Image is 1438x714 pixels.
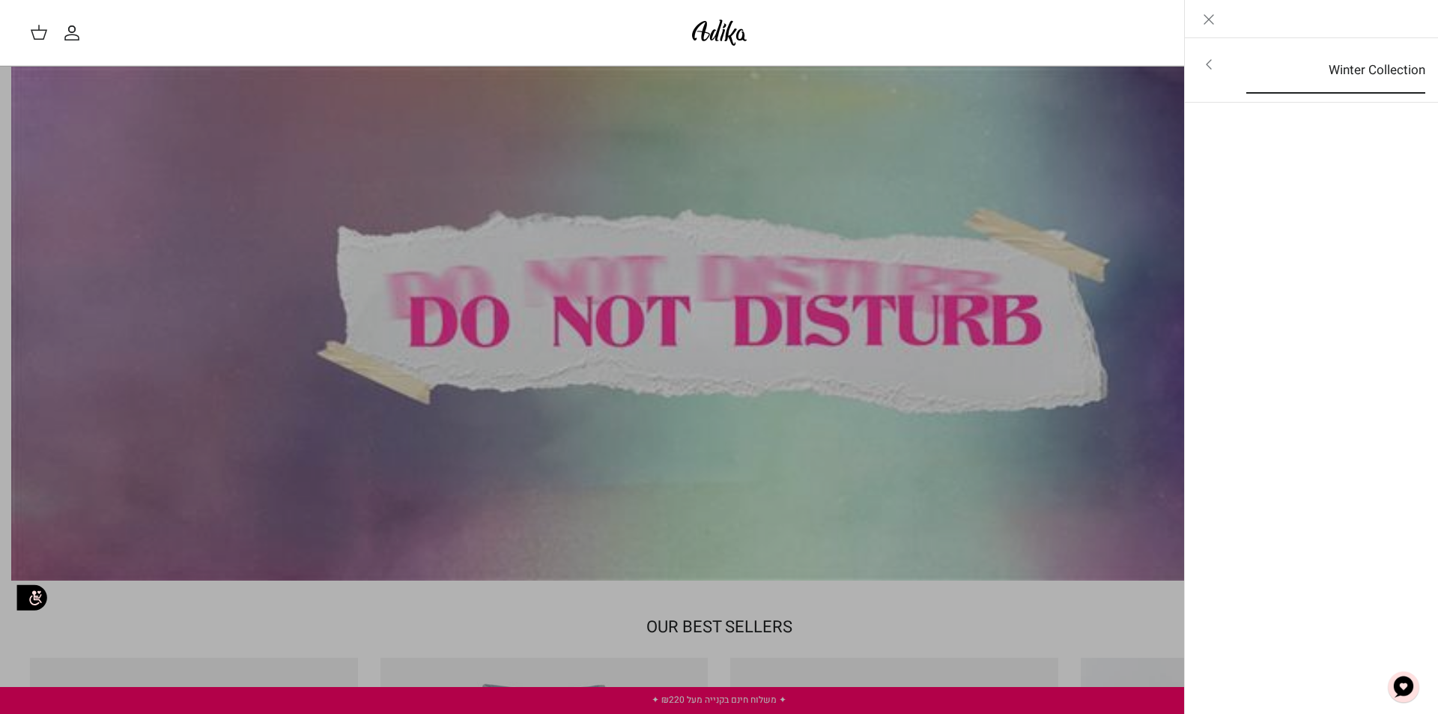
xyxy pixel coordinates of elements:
[63,24,87,42] a: החשבון שלי
[1381,665,1426,710] button: צ'אט
[688,15,751,50] img: Adika IL
[11,578,52,619] img: accessibility_icon02.svg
